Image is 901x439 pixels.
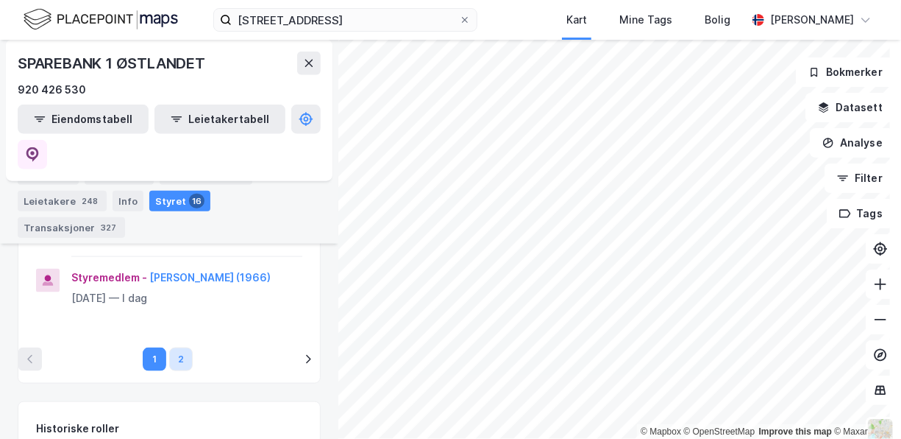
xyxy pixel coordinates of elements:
button: Datasett [805,93,895,122]
button: Bokmerker [796,57,895,87]
input: Søk på adresse, matrikkel, gårdeiere, leietakere eller personer [232,9,459,31]
div: Transaksjoner [18,217,125,237]
iframe: Chat Widget [827,368,901,439]
button: 2 [169,348,193,371]
div: Bolig [705,11,730,29]
img: logo.f888ab2527a4732fd821a326f86c7f29.svg [24,7,178,32]
button: Eiendomstabell [18,105,149,134]
div: Leietakere [18,190,107,211]
div: 920 426 530 [18,81,86,99]
nav: pagination navigation [18,348,320,371]
div: Styret [149,190,210,211]
div: [DATE] — I dag [71,289,302,307]
a: OpenStreetMap [684,426,755,437]
a: Improve this map [759,426,832,437]
div: 248 [79,193,101,208]
button: 1 [143,348,166,371]
div: [PERSON_NAME] [770,11,854,29]
div: 16 [189,193,204,208]
div: SPAREBANK 1 ØSTLANDET [18,52,208,75]
div: Info [113,190,143,211]
div: 327 [98,219,119,234]
div: Kart [566,11,587,29]
button: Filter [825,164,895,193]
div: Historiske roller [36,420,119,438]
button: Leietakertabell [154,105,285,134]
a: Mapbox [641,426,681,437]
div: Kontrollprogram for chat [827,368,901,439]
div: Mine Tags [619,11,672,29]
button: Analyse [810,128,895,158]
button: Tags [827,199,895,228]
